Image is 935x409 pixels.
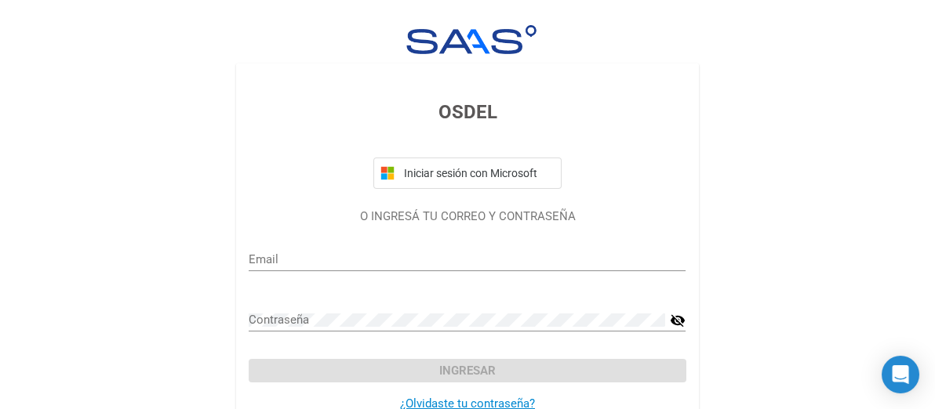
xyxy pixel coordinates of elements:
div: Open Intercom Messenger [882,356,919,393]
span: Ingresar [439,364,496,378]
h3: OSDEL [249,98,686,126]
button: Ingresar [249,359,686,382]
span: Iniciar sesión con Microsoft [401,167,555,179]
p: O INGRESÁ TU CORREO Y CONTRASEÑA [249,208,686,226]
mat-icon: visibility_off [670,311,686,330]
button: Iniciar sesión con Microsoft [373,157,562,189]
